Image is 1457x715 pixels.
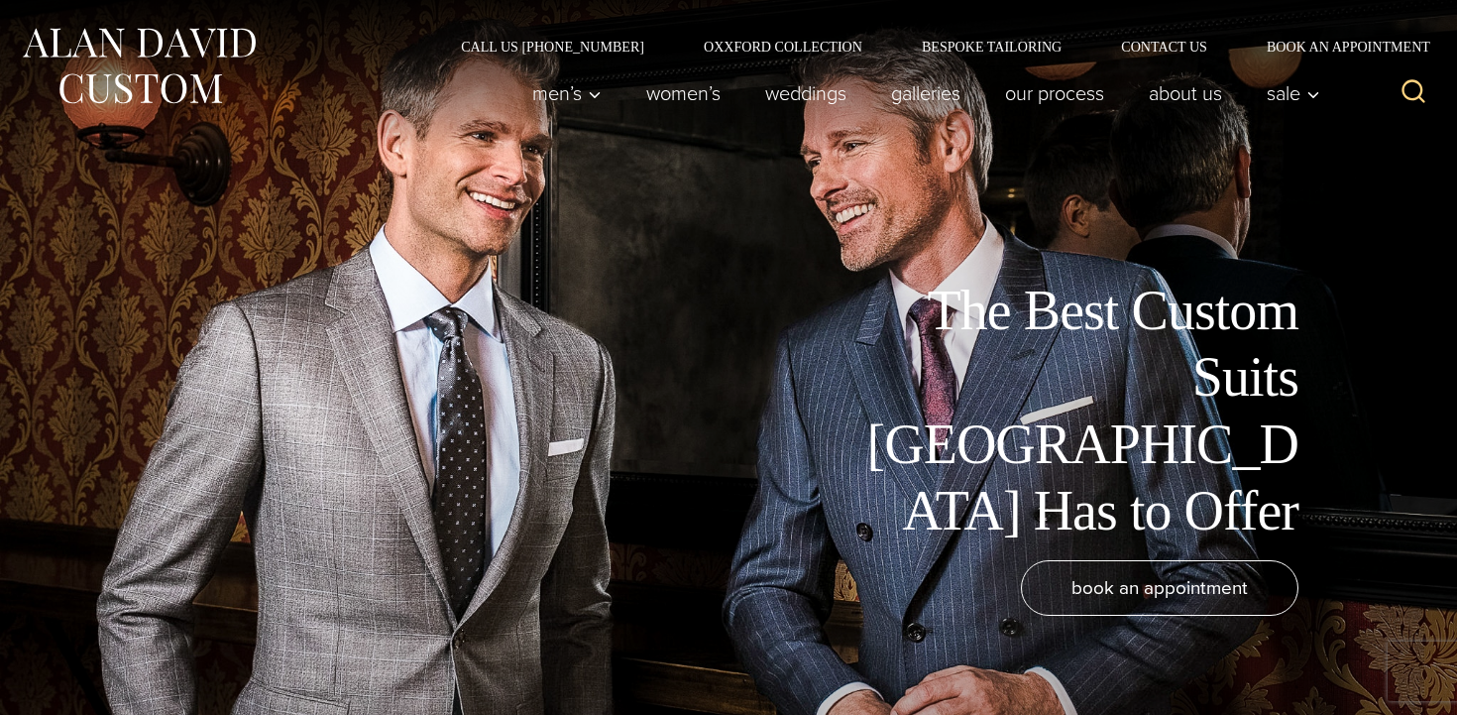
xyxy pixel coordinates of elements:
a: Galleries [869,73,983,113]
a: About Us [1127,73,1245,113]
h1: The Best Custom Suits [GEOGRAPHIC_DATA] Has to Offer [852,278,1298,544]
a: Oxxford Collection [674,40,892,54]
span: Men’s [532,83,602,103]
a: Call Us [PHONE_NUMBER] [431,40,674,54]
nav: Primary Navigation [510,73,1331,113]
nav: Secondary Navigation [431,40,1437,54]
img: Alan David Custom [20,22,258,110]
a: weddings [743,73,869,113]
a: Women’s [624,73,743,113]
a: Our Process [983,73,1127,113]
a: book an appointment [1021,560,1298,616]
span: Sale [1267,83,1320,103]
span: book an appointment [1071,573,1248,602]
a: Bespoke Tailoring [892,40,1091,54]
a: Book an Appointment [1237,40,1437,54]
button: View Search Form [1390,69,1437,117]
a: Contact Us [1091,40,1237,54]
